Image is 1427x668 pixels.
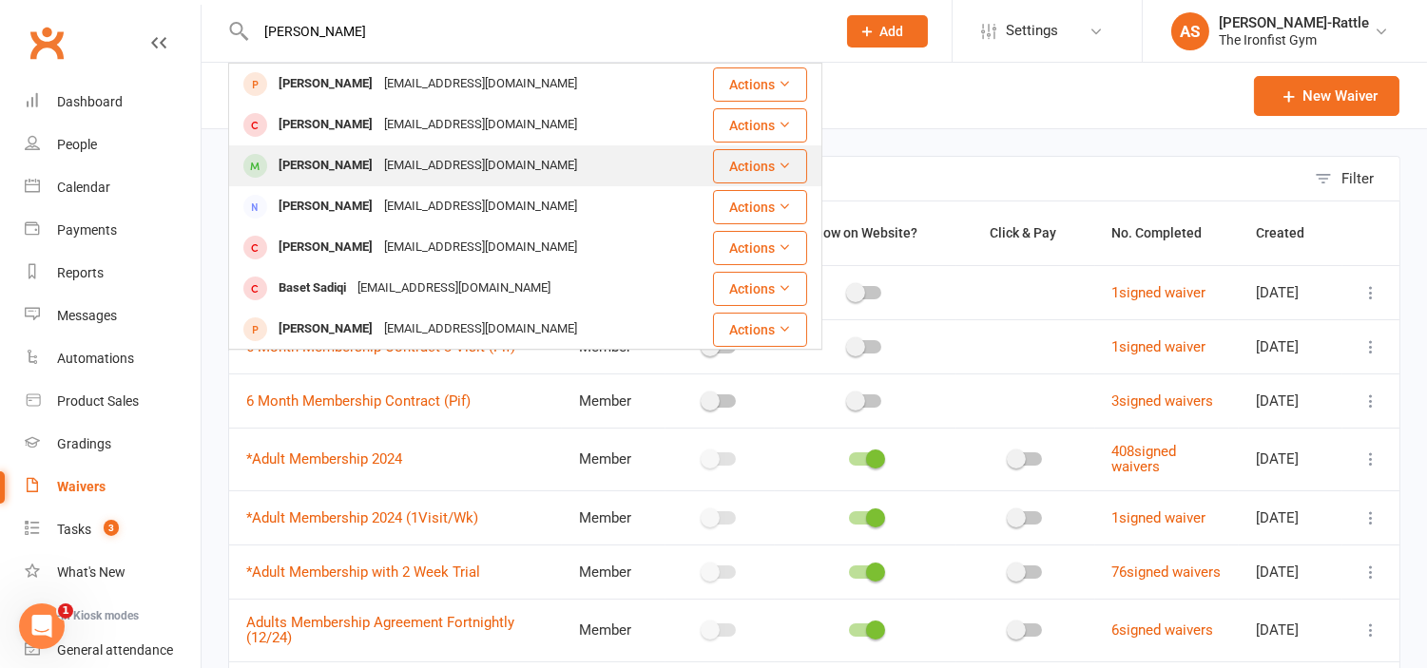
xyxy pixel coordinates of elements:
button: Actions [713,190,807,224]
a: Product Sales [25,380,201,423]
a: 6signed waivers [1112,621,1214,639]
div: Waivers [57,479,106,494]
div: Reports [57,265,104,280]
a: 6 Month Membership Contract 3 Visit (Pif) [246,338,515,355]
td: [DATE] [1239,373,1342,428]
a: 3signed waivers [1112,392,1214,410]
a: Waivers [25,466,201,508]
div: [PERSON_NAME] [273,111,378,139]
a: What's New [25,551,201,594]
a: *Adult Membership with 2 Week Trial [246,563,480,581]
div: What's New [57,564,125,580]
a: New Waiver [1254,76,1399,116]
div: Gradings [57,436,111,451]
div: [EMAIL_ADDRESS][DOMAIN_NAME] [378,111,583,139]
div: Tasks [57,522,91,537]
div: Calendar [57,180,110,195]
td: [DATE] [1239,265,1342,319]
a: Messages [25,295,201,337]
td: [DATE] [1239,490,1342,544]
a: Tasks 3 [25,508,201,551]
div: Automations [57,351,134,366]
div: Product Sales [57,393,139,409]
a: Reports [25,252,201,295]
td: [DATE] [1239,319,1342,373]
td: [DATE] [1239,599,1342,661]
button: Actions [713,108,807,143]
input: Search... [250,18,822,45]
span: 1 [58,603,73,619]
button: Actions [713,272,807,306]
div: Dashboard [57,94,123,109]
button: Add [847,15,928,48]
a: 408signed waivers [1112,443,1177,476]
div: Filter [1341,167,1374,190]
div: [EMAIL_ADDRESS][DOMAIN_NAME] [378,234,583,261]
span: Show on Website? [809,225,918,240]
button: Show on Website? [792,221,939,244]
div: Messages [57,308,117,323]
td: [DATE] [1239,428,1342,490]
a: Calendar [25,166,201,209]
iframe: Intercom live chat [19,603,65,649]
div: [PERSON_NAME] [273,315,378,343]
a: Payments [25,209,201,252]
a: 76signed waivers [1112,563,1222,581]
span: Settings [1006,10,1058,52]
td: Member [562,428,665,490]
button: Actions [713,149,807,183]
td: Member [562,599,665,661]
div: The Ironfist Gym [1219,31,1369,48]
div: [PERSON_NAME] [273,193,378,220]
span: Add [880,24,904,39]
div: [EMAIL_ADDRESS][DOMAIN_NAME] [378,193,583,220]
button: Click & Pay [974,221,1078,244]
a: *Adult Membership 2024 [246,450,402,468]
div: Payments [57,222,117,238]
div: [EMAIL_ADDRESS][DOMAIN_NAME] [352,275,556,302]
a: 1signed waiver [1112,284,1206,301]
div: People [57,137,97,152]
button: Filter [1305,157,1399,200]
td: Member [562,490,665,544]
a: Adults Membership Agreement Fortnightly (12/24) [246,614,514,647]
button: Actions [713,67,807,102]
div: [EMAIL_ADDRESS][DOMAIN_NAME] [378,70,583,98]
a: People [25,124,201,166]
a: Automations [25,337,201,380]
a: *Adult Membership 2024 (1Visit/Wk) [246,509,478,526]
div: [PERSON_NAME]-Rattle [1219,14,1369,31]
div: [EMAIL_ADDRESS][DOMAIN_NAME] [378,152,583,180]
a: Gradings [25,423,201,466]
th: No. Completed [1095,201,1239,265]
a: Clubworx [23,19,70,67]
div: [PERSON_NAME] [273,70,378,98]
span: 3 [104,520,119,536]
td: Member [562,373,665,428]
div: [EMAIL_ADDRESS][DOMAIN_NAME] [378,315,583,343]
a: Dashboard [25,81,201,124]
td: [DATE] [1239,544,1342,599]
button: Actions [713,313,807,347]
span: Click & Pay [991,225,1057,240]
div: General attendance [57,642,173,658]
div: [PERSON_NAME] [273,152,378,180]
a: 6 Month Membership Contract (Pif) [246,392,471,410]
div: Baset Sadiqi [273,275,352,302]
div: AS [1171,12,1209,50]
button: Created [1256,221,1325,244]
a: 1signed waiver [1112,338,1206,355]
div: [PERSON_NAME] [273,234,378,261]
span: Created [1256,225,1325,240]
button: Actions [713,231,807,265]
td: Member [562,544,665,599]
a: 1signed waiver [1112,509,1206,526]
